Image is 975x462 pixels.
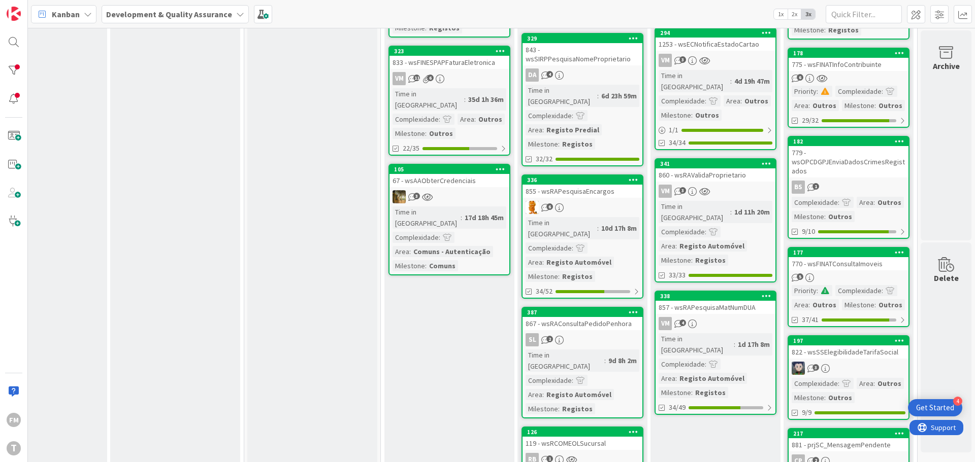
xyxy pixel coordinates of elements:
[425,128,427,139] span: :
[793,138,908,145] div: 182
[874,299,876,310] span: :
[679,56,686,63] span: 3
[394,166,509,173] div: 105
[842,299,874,310] div: Milestone
[934,272,959,284] div: Delete
[788,335,909,420] a: 197822 - wsSSElegibilidadeTarifaSocialLSComplexidade:Area:OutrosMilestone:Outros9/9
[572,110,573,121] span: :
[679,319,686,326] span: 4
[536,286,552,297] span: 34/52
[527,176,642,184] div: 336
[656,168,775,182] div: 860 - wsRAValidaProprietario
[675,240,677,252] span: :
[659,387,691,398] div: Milestone
[558,403,560,414] span: :
[526,68,539,82] div: DA
[691,387,693,398] span: :
[597,223,599,234] span: :
[908,399,962,416] div: Open Get Started checklist, remaining modules: 4
[789,257,908,270] div: 770 - wsFINATConsultaImoveis
[792,378,838,389] div: Complexidade
[826,5,902,23] input: Quick Filter...
[474,114,476,125] span: :
[655,27,776,150] a: 2941253 - wsECNotificaEstadoCartaoVMTime in [GEOGRAPHIC_DATA]:4d 19h 47mComplexidade:Area:OutrosM...
[802,226,815,237] span: 9/10
[523,308,642,317] div: 387
[413,193,420,199] span: 3
[789,49,908,71] div: 178775 - wsFINATInfoContribuinte
[792,181,805,194] div: BS
[705,226,706,237] span: :
[393,260,425,271] div: Milestone
[393,72,406,85] div: VM
[797,273,803,280] span: 5
[812,183,819,190] span: 1
[655,158,776,282] a: 341860 - wsRAValidaProprietarioVMTime in [GEOGRAPHIC_DATA]:1d 11h 20mComplexidade:Area:Registo Au...
[826,211,855,222] div: Outros
[659,333,734,356] div: Time in [GEOGRAPHIC_DATA]
[411,246,493,257] div: Comuns - Autenticação
[52,8,80,20] span: Kanban
[802,115,819,126] span: 29/32
[693,387,728,398] div: Registos
[792,211,824,222] div: Milestone
[542,389,544,400] span: :
[857,378,873,389] div: Area
[808,100,810,111] span: :
[526,217,597,239] div: Time in [GEOGRAPHIC_DATA]
[797,74,803,81] span: 6
[675,373,677,384] span: :
[523,34,642,65] div: 329843 - wsSIRPPesquisaNomeProprietario
[873,197,875,208] span: :
[842,100,874,111] div: Milestone
[656,124,775,136] div: 1/1
[560,271,595,282] div: Registos
[409,246,411,257] span: :
[789,336,908,345] div: 197
[730,76,732,87] span: :
[659,70,730,92] div: Time in [GEOGRAPHIC_DATA]
[789,362,908,375] div: LS
[527,429,642,436] div: 126
[466,94,506,105] div: 35d 1h 36m
[659,359,705,370] div: Complexidade
[802,407,811,418] span: 9/9
[106,9,232,19] b: Development & Quality Assurance
[788,136,909,239] a: 182779 - wsOPCDGPJEnviaDadosCrimesRegistadosBSComplexidade:Area:OutrosMilestone:Outros9/10
[526,375,572,386] div: Complexidade
[875,197,904,208] div: Outros
[656,292,775,301] div: 338
[679,187,686,194] span: 3
[838,378,839,389] span: :
[824,392,826,403] span: :
[656,38,775,51] div: 1253 - wsECNotificaEstadoCartao
[812,364,819,371] span: 3
[792,392,824,403] div: Milestone
[793,430,908,437] div: 217
[388,46,510,156] a: 323833 - wsFINESPAPFaturaEletronicaVMTime in [GEOGRAPHIC_DATA]:35d 1h 36mComplexidade:Area:Outros...
[691,110,693,121] span: :
[572,375,573,386] span: :
[523,201,642,214] div: RL
[523,317,642,330] div: 867 - wsRAConsultaPedidoPenhora
[389,47,509,56] div: 323
[801,9,815,19] span: 3x
[875,378,904,389] div: Outros
[526,389,542,400] div: Area
[732,76,772,87] div: 4d 19h 47m
[604,355,606,366] span: :
[789,248,908,270] div: 177770 - wsFINATConsultaImoveis
[669,270,686,280] span: 33/33
[597,90,599,101] span: :
[393,206,461,229] div: Time in [GEOGRAPHIC_DATA]
[393,246,409,257] div: Area
[789,146,908,177] div: 779 - wsOPCDGPJEnviaDadosCrimesRegistados
[669,137,686,148] span: 34/34
[7,413,21,427] div: FM
[389,190,509,203] div: JC
[526,124,542,135] div: Area
[659,255,691,266] div: Milestone
[7,7,21,21] img: Visit kanbanzone.com
[523,185,642,198] div: 855 - wsRAPesquisaEncargos
[526,349,604,372] div: Time in [GEOGRAPHIC_DATA]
